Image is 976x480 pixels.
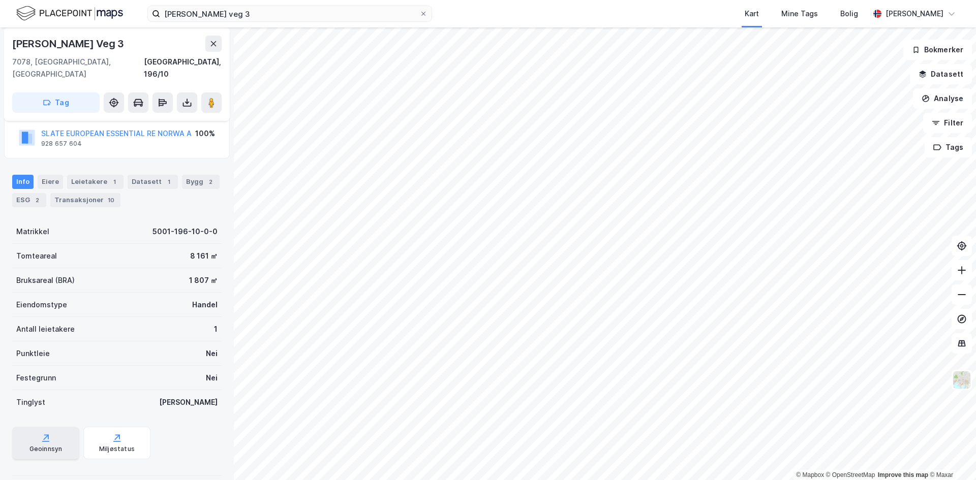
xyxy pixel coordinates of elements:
[189,274,218,286] div: 1 807 ㎡
[826,471,875,478] a: OpenStreetMap
[205,177,216,187] div: 2
[16,274,75,286] div: Bruksareal (BRA)
[16,323,75,335] div: Antall leietakere
[12,175,34,189] div: Info
[925,431,976,480] iframe: Chat Widget
[16,250,57,262] div: Tomteareal
[182,175,220,189] div: Bygg
[206,372,218,384] div: Nei
[886,8,943,20] div: [PERSON_NAME]
[109,177,119,187] div: 1
[745,8,759,20] div: Kart
[128,175,178,189] div: Datasett
[913,88,972,109] button: Analyse
[38,175,63,189] div: Eiere
[144,56,222,80] div: [GEOGRAPHIC_DATA], 196/10
[214,323,218,335] div: 1
[190,250,218,262] div: 8 161 ㎡
[16,226,49,238] div: Matrikkel
[903,40,972,60] button: Bokmerker
[67,175,124,189] div: Leietakere
[16,299,67,311] div: Eiendomstype
[32,195,42,205] div: 2
[160,6,419,21] input: Søk på adresse, matrikkel, gårdeiere, leietakere eller personer
[925,137,972,157] button: Tags
[878,471,928,478] a: Improve this map
[952,370,971,390] img: Z
[159,396,218,408] div: [PERSON_NAME]
[192,299,218,311] div: Handel
[923,113,972,133] button: Filter
[12,56,144,80] div: 7078, [GEOGRAPHIC_DATA], [GEOGRAPHIC_DATA]
[206,347,218,360] div: Nei
[12,92,100,113] button: Tag
[16,396,45,408] div: Tinglyst
[16,347,50,360] div: Punktleie
[910,64,972,84] button: Datasett
[840,8,858,20] div: Bolig
[152,226,218,238] div: 5001-196-10-0-0
[50,193,120,207] div: Transaksjoner
[164,177,174,187] div: 1
[29,445,63,453] div: Geoinnsyn
[16,372,56,384] div: Festegrunn
[16,5,123,22] img: logo.f888ab2527a4732fd821a326f86c7f29.svg
[106,195,116,205] div: 10
[781,8,818,20] div: Mine Tags
[796,471,824,478] a: Mapbox
[195,127,215,140] div: 100%
[41,140,82,148] div: 928 657 604
[12,36,126,52] div: [PERSON_NAME] Veg 3
[925,431,976,480] div: Kontrollprogram for chat
[99,445,135,453] div: Miljøstatus
[12,193,46,207] div: ESG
